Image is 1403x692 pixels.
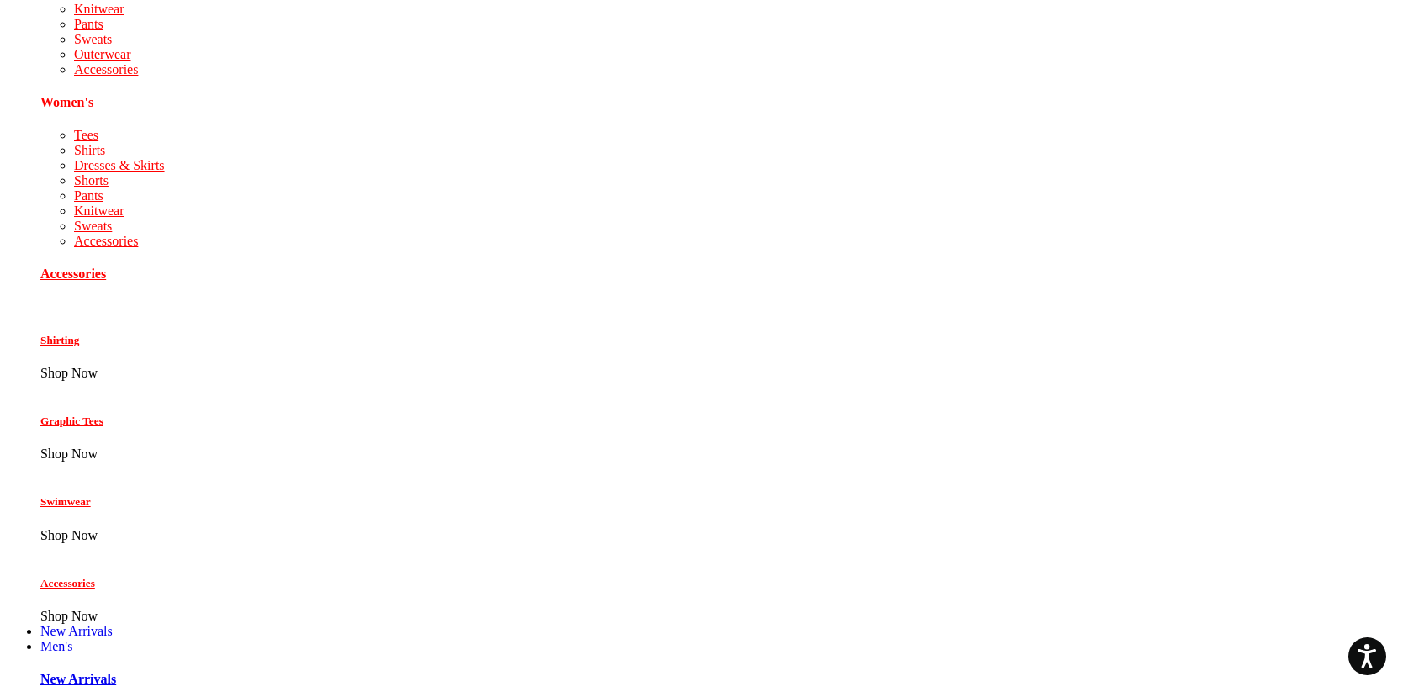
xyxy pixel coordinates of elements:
a: Knitwear [74,203,124,218]
a: Shirting [40,334,79,346]
a: Accessories [40,577,95,589]
a: Knitwear [74,2,124,16]
a: Accessories [74,234,138,248]
a: Accessories [74,62,138,77]
a: Pants [74,17,103,31]
a: Women's [40,95,93,109]
a: Outerwear [74,47,131,61]
span: Shop Now [40,528,98,542]
a: Shirts [74,143,105,157]
a: New Arrivals [40,624,113,638]
a: Pants [74,188,103,203]
a: Graphic Tees [40,415,103,427]
span: Shop Now [40,366,98,380]
span: Shop Now [40,609,98,623]
a: Shorts [74,173,109,188]
a: Men's [40,639,72,653]
a: Accessories [40,267,106,281]
a: New Arrivals [40,672,116,686]
a: Tees [74,128,98,142]
a: Swimwear [40,495,91,508]
a: Sweats [74,32,112,46]
a: Sweats [74,219,112,233]
span: Shop Now [40,446,98,461]
a: Dresses & Skirts [74,158,165,172]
